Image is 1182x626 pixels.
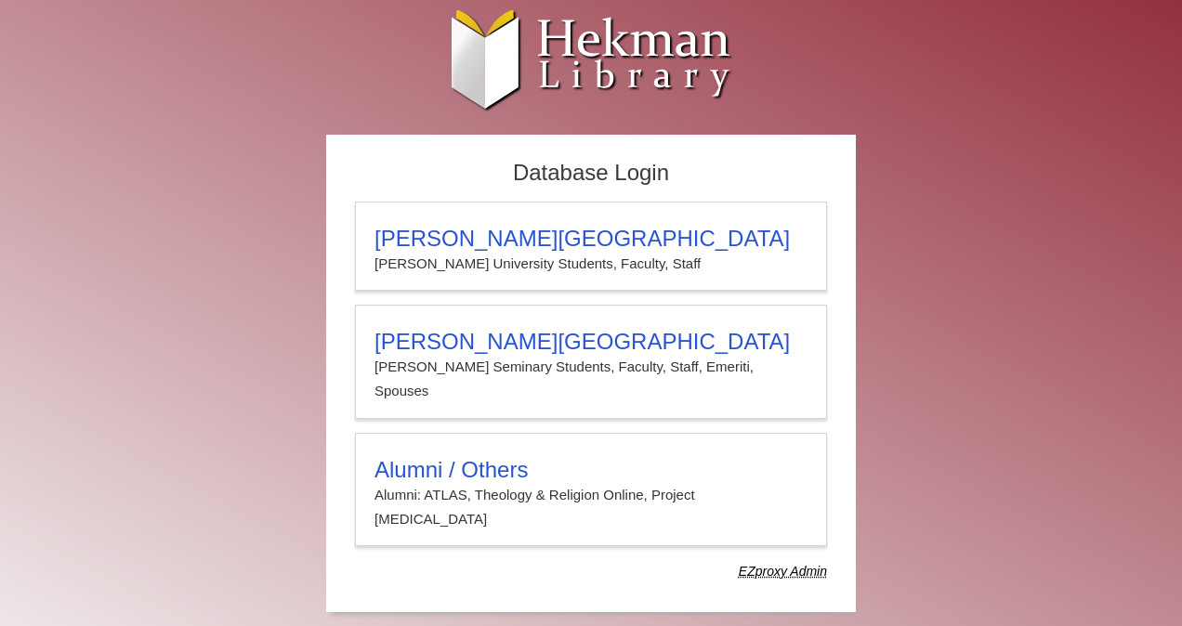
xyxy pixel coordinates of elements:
[374,252,808,276] p: [PERSON_NAME] University Students, Faculty, Staff
[374,329,808,355] h3: [PERSON_NAME][GEOGRAPHIC_DATA]
[374,355,808,404] p: [PERSON_NAME] Seminary Students, Faculty, Staff, Emeriti, Spouses
[355,202,827,291] a: [PERSON_NAME][GEOGRAPHIC_DATA][PERSON_NAME] University Students, Faculty, Staff
[739,564,827,579] dfn: Use Alumni login
[374,483,808,532] p: Alumni: ATLAS, Theology & Religion Online, Project [MEDICAL_DATA]
[346,154,836,192] h2: Database Login
[355,305,827,419] a: [PERSON_NAME][GEOGRAPHIC_DATA][PERSON_NAME] Seminary Students, Faculty, Staff, Emeriti, Spouses
[374,457,808,483] h3: Alumni / Others
[374,457,808,532] summary: Alumni / OthersAlumni: ATLAS, Theology & Religion Online, Project [MEDICAL_DATA]
[374,226,808,252] h3: [PERSON_NAME][GEOGRAPHIC_DATA]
